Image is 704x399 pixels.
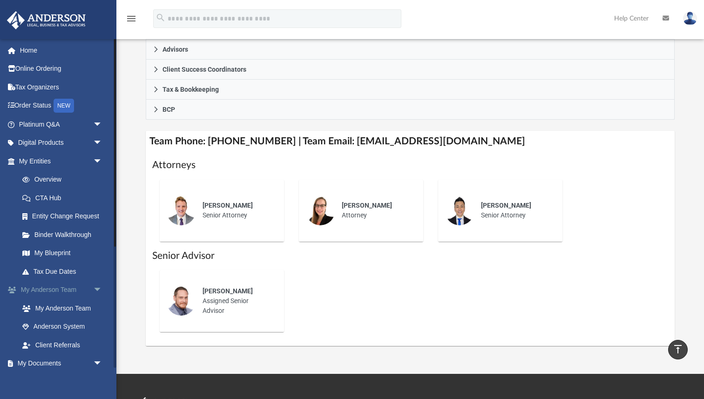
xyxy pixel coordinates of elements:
span: [PERSON_NAME] [342,202,392,209]
a: BCP [146,100,675,120]
a: Order StatusNEW [7,96,116,115]
a: Platinum Q&Aarrow_drop_down [7,115,116,134]
a: Tax & Bookkeeping [146,80,675,100]
h1: Attorneys [152,158,668,172]
a: My Blueprint [13,244,112,263]
a: My Anderson Teamarrow_drop_down [7,281,116,299]
span: arrow_drop_down [93,134,112,153]
img: thumbnail [166,196,196,225]
a: Client Referrals [13,336,116,354]
a: vertical_align_top [668,340,688,359]
a: Digital Productsarrow_drop_down [7,134,116,152]
span: Tax & Bookkeeping [162,86,219,93]
i: search [156,13,166,23]
a: Home [7,41,116,60]
span: Client Success Coordinators [162,66,246,73]
span: arrow_drop_down [93,281,112,300]
span: [PERSON_NAME] [203,202,253,209]
div: NEW [54,99,74,113]
i: menu [126,13,137,24]
a: Advisors [146,40,675,60]
a: My Entitiesarrow_drop_down [7,152,116,170]
a: Tax Organizers [7,78,116,96]
i: vertical_align_top [672,344,684,355]
img: thumbnail [166,286,196,316]
a: Tax Due Dates [13,262,116,281]
a: CTA Hub [13,189,116,207]
a: Binder Walkthrough [13,225,116,244]
span: [PERSON_NAME] [481,202,531,209]
span: [PERSON_NAME] [203,287,253,295]
img: User Pic [683,12,697,25]
span: arrow_drop_down [93,152,112,171]
a: My Documentsarrow_drop_down [7,354,112,373]
h1: Senior Advisor [152,249,668,263]
span: Advisors [162,46,188,53]
a: menu [126,18,137,24]
a: Online Ordering [7,60,116,78]
a: My Anderson Team [13,299,112,318]
a: Overview [13,170,116,189]
a: Anderson System [13,318,116,336]
div: Senior Attorney [196,194,278,227]
span: BCP [162,106,175,113]
img: thumbnail [305,196,335,225]
span: arrow_drop_down [93,115,112,134]
span: arrow_drop_down [93,354,112,373]
a: Client Success Coordinators [146,60,675,80]
a: Entity Change Request [13,207,116,226]
div: Senior Attorney [474,194,556,227]
img: thumbnail [445,196,474,225]
h4: Team Phone: [PHONE_NUMBER] | Team Email: [EMAIL_ADDRESS][DOMAIN_NAME] [146,131,675,152]
div: Attorney [335,194,417,227]
img: Anderson Advisors Platinum Portal [4,11,88,29]
div: Assigned Senior Advisor [196,280,278,322]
